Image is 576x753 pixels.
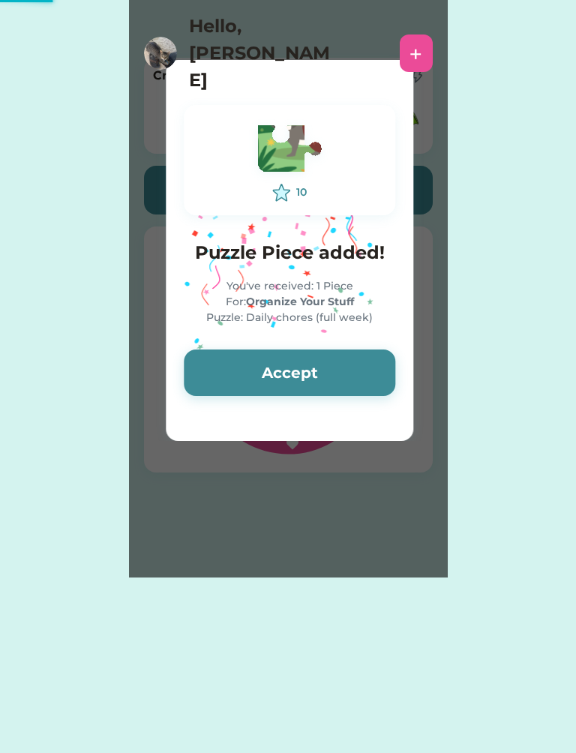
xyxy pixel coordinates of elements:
strong: Organize Your Stuff [246,295,354,308]
img: https%3A%2F%2F1dfc823d71cc564f25c7cc035732a2d8.cdn.bubble.io%2Ff1754094113168x966788797778818000%... [144,37,177,70]
div: 10 [296,184,307,200]
div: + [409,42,422,64]
button: Accept [184,349,395,396]
img: Vector.svg [248,118,331,184]
img: interface-favorite-star--reward-rating-rate-social-star-media-favorite-like-stars.svg [272,184,290,202]
h4: Puzzle Piece added! [184,239,395,266]
h4: Hello, [PERSON_NAME] [189,13,339,94]
div: You've received: 1 Piece For: Puzzle: Daily chores (full week) [184,278,395,325]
